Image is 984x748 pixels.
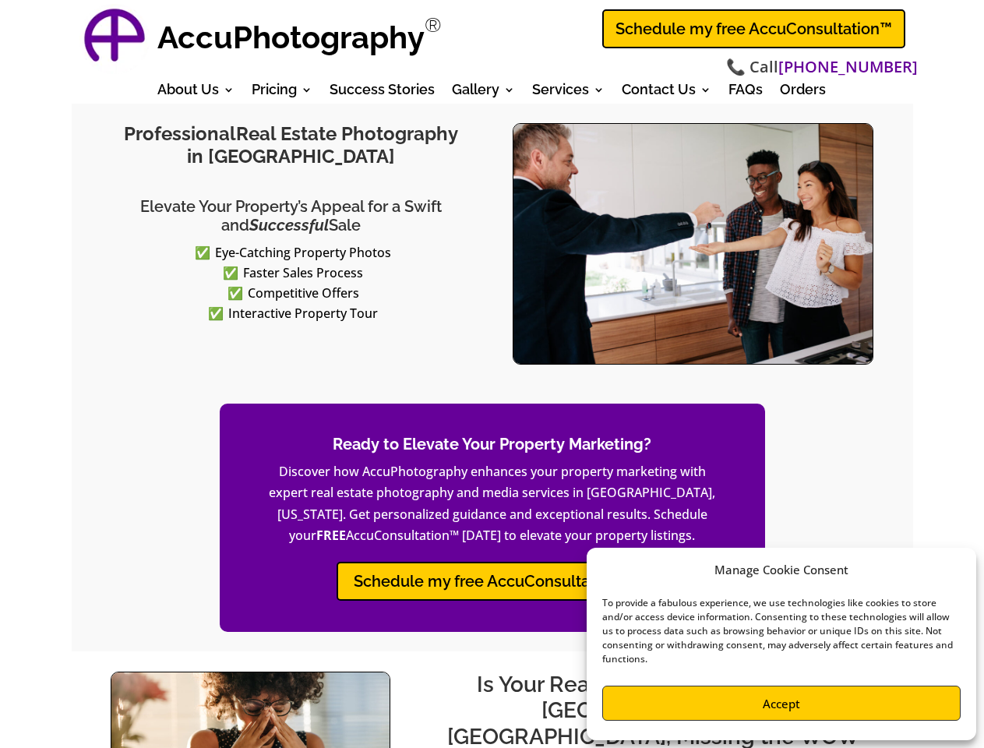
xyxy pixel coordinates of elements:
[330,84,435,101] a: Success Stories
[79,4,150,74] img: AccuPhotography
[452,84,515,101] a: Gallery
[111,123,471,176] h1: Professional
[111,197,471,242] h2: Elevate Your Property’s Appeal for a Swift and Sale
[123,303,471,323] li: Interactive Property Tour
[123,283,471,303] li: Competitive Offers
[266,435,718,461] h2: Ready to Elevate Your Property Marketing?
[602,596,959,666] div: To provide a fabulous experience, we use technologies like cookies to store and/or access device ...
[316,527,346,544] strong: FREE
[337,562,647,601] a: Schedule my free AccuConsultation™
[236,122,457,145] span: Real Estate Photography
[252,84,312,101] a: Pricing
[157,84,235,101] a: About Us
[780,84,826,101] a: Orders
[187,145,395,168] span: in [GEOGRAPHIC_DATA]
[532,84,605,101] a: Services
[726,56,918,79] span: 📞 Call
[513,124,873,364] img: Professional-Real-Estate-Photography-Dallas-Fort-Worth-Realtor-Keys-Buyer
[602,9,905,48] a: Schedule my free AccuConsultation™
[266,461,718,546] p: Discover how AccuPhotography enhances your property marketing with expert real estate photography...
[157,19,425,55] strong: AccuPhotography
[657,199,984,748] iframe: Widget - Botsonic
[123,263,471,283] li: Faster Sales Process
[778,56,918,79] a: [PHONE_NUMBER]
[728,84,763,101] a: FAQs
[602,686,961,721] button: Accept
[622,84,711,101] a: Contact Us
[123,242,471,263] li: Eye-Catching Property Photos
[425,13,442,37] sup: Registered Trademark
[79,4,150,74] a: AccuPhotography Logo - Professional Real Estate Photography and Media Services in Dallas, Texas
[249,216,329,235] em: Successful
